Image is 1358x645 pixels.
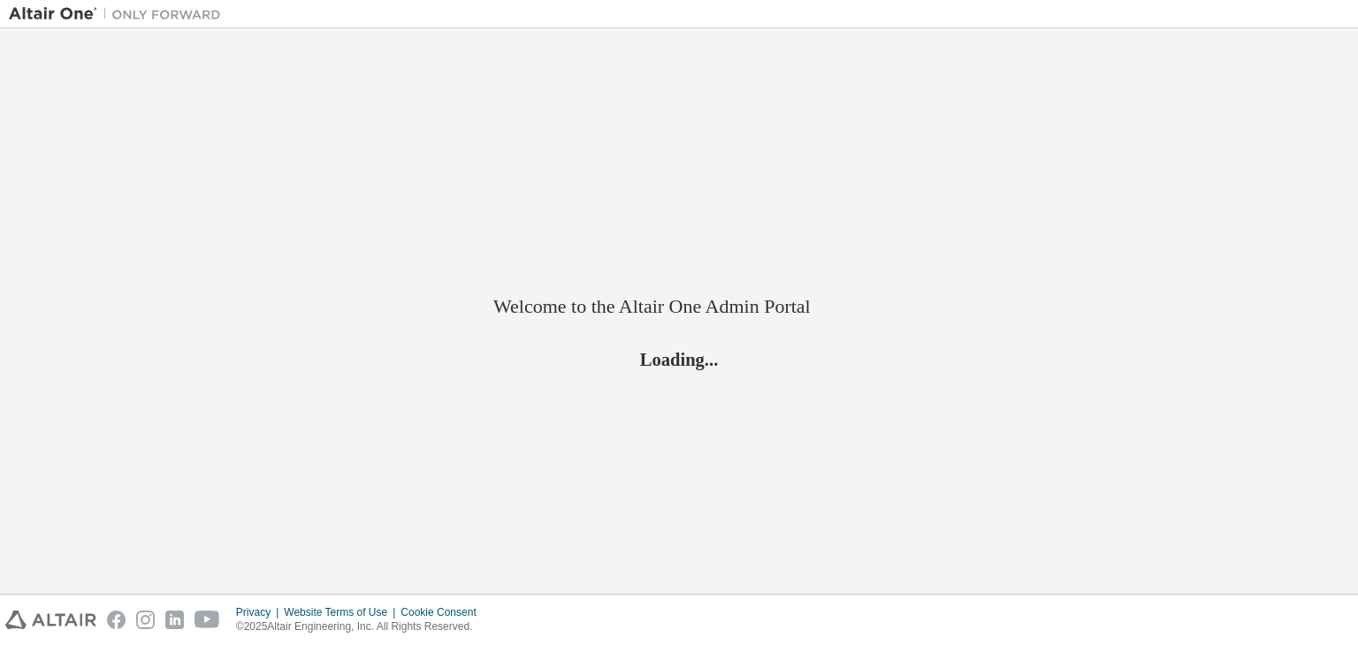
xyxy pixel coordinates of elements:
img: Altair One [9,5,230,23]
p: © 2025 Altair Engineering, Inc. All Rights Reserved. [236,619,487,634]
div: Website Terms of Use [284,605,401,619]
img: linkedin.svg [165,611,184,629]
img: instagram.svg [136,611,155,629]
img: youtube.svg [195,611,220,629]
img: altair_logo.svg [5,611,96,629]
h2: Loading... [493,348,865,371]
h2: Welcome to the Altair One Admin Portal [493,294,865,319]
div: Cookie Consent [401,605,486,619]
div: Privacy [236,605,284,619]
img: facebook.svg [107,611,126,629]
